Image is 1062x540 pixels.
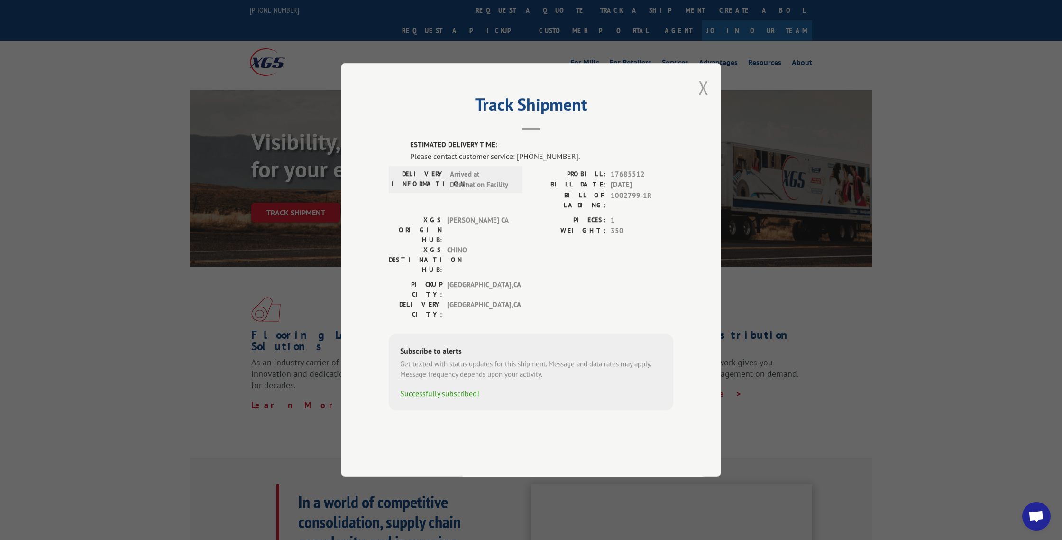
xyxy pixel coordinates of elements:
h2: Track Shipment [389,98,673,116]
div: Open chat [1022,502,1051,531]
button: Close modal [698,75,709,100]
label: XGS DESTINATION HUB: [389,245,442,275]
label: PICKUP CITY: [389,279,442,299]
div: Successfully subscribed! [400,388,662,399]
label: XGS ORIGIN HUB: [389,215,442,245]
span: 1 [611,215,673,226]
div: Get texted with status updates for this shipment. Message and data rates may apply. Message frequ... [400,359,662,380]
label: PROBILL: [531,169,606,180]
label: ESTIMATED DELIVERY TIME: [410,140,673,150]
label: DELIVERY INFORMATION: [392,169,445,190]
span: 17685512 [611,169,673,180]
span: Arrived at Destination Facility [450,169,514,190]
span: 1002799-1R [611,190,673,210]
span: [PERSON_NAME] CA [447,215,511,245]
span: CHINO [447,245,511,275]
span: [DATE] [611,179,673,190]
label: WEIGHT: [531,225,606,236]
label: DELIVERY CITY: [389,299,442,319]
div: Subscribe to alerts [400,345,662,359]
label: BILL DATE: [531,179,606,190]
label: BILL OF LADING: [531,190,606,210]
span: [GEOGRAPHIC_DATA] , CA [447,299,511,319]
div: Please contact customer service: [PHONE_NUMBER]. [410,150,673,162]
span: [GEOGRAPHIC_DATA] , CA [447,279,511,299]
label: PIECES: [531,215,606,226]
span: 350 [611,225,673,236]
